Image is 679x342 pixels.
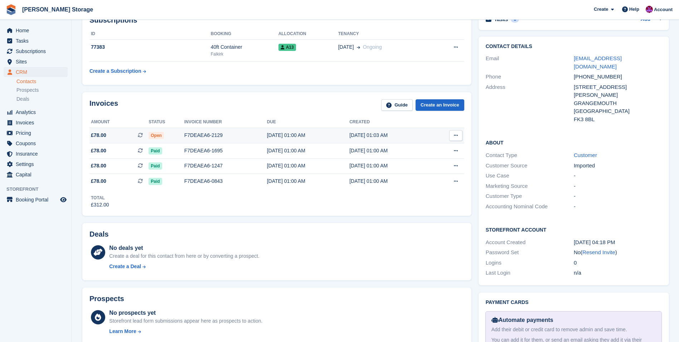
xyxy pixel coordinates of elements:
[486,139,662,146] h2: About
[363,44,382,50] span: Ongoing
[494,16,508,23] h2: Tasks
[267,177,349,185] div: [DATE] 01:00 AM
[4,159,68,169] a: menu
[184,132,267,139] div: F7DEAEA6-2129
[486,259,574,267] div: Logins
[381,99,413,111] a: Guide
[184,147,267,155] div: F7DEAEA6-1695
[16,95,68,103] a: Deals
[629,6,639,13] span: Help
[486,44,662,49] h2: Contact Details
[4,195,68,205] a: menu
[491,326,656,333] div: Add their debit or credit card to remove admin and save time.
[91,195,109,201] div: Total
[594,6,608,13] span: Create
[16,86,68,94] a: Prospects
[89,295,124,303] h2: Prospects
[16,46,59,56] span: Subscriptions
[16,25,59,35] span: Home
[486,172,574,180] div: Use Case
[149,162,162,170] span: Paid
[211,43,278,51] div: 40ft Container
[574,73,662,81] div: [PHONE_NUMBER]
[16,118,59,128] span: Invoices
[109,328,262,335] a: Learn More
[486,83,574,124] div: Address
[16,36,59,46] span: Tasks
[416,99,464,111] a: Create an Invoice
[91,132,106,139] span: £78.00
[349,147,432,155] div: [DATE] 01:00 AM
[184,117,267,128] th: Invoice number
[16,107,59,117] span: Analytics
[574,83,662,99] div: [STREET_ADDRESS][PERSON_NAME]
[91,162,106,170] span: £78.00
[581,249,617,255] span: ( )
[267,162,349,170] div: [DATE] 01:00 AM
[16,138,59,148] span: Coupons
[646,6,653,13] img: Audra Whitelaw
[4,36,68,46] a: menu
[4,170,68,180] a: menu
[91,201,109,209] div: £312.00
[486,73,574,81] div: Phone
[641,15,650,24] a: Add
[574,115,662,124] div: FK3 8BL
[574,248,662,257] div: No
[486,248,574,257] div: Password Set
[574,152,597,158] a: Customer
[349,177,432,185] div: [DATE] 01:00 AM
[109,252,259,260] div: Create a deal for this contact from here or by converting a prospect.
[149,132,164,139] span: Open
[267,117,349,128] th: Due
[149,178,162,185] span: Paid
[574,107,662,115] div: [GEOGRAPHIC_DATA]
[4,138,68,148] a: menu
[89,67,141,75] div: Create a Subscription
[4,25,68,35] a: menu
[16,170,59,180] span: Capital
[4,57,68,67] a: menu
[16,67,59,77] span: CRM
[19,4,96,15] a: [PERSON_NAME] Storage
[16,78,68,85] a: Contacts
[574,259,662,267] div: 0
[16,149,59,159] span: Insurance
[109,263,259,270] a: Create a Deal
[16,128,59,138] span: Pricing
[109,328,136,335] div: Learn More
[184,162,267,170] div: F7DEAEA6-1247
[486,269,574,277] div: Last Login
[59,195,68,204] a: Preview store
[349,117,432,128] th: Created
[4,118,68,128] a: menu
[211,28,278,40] th: Booking
[486,192,574,200] div: Customer Type
[16,159,59,169] span: Settings
[511,16,519,23] div: 0
[486,151,574,160] div: Contact Type
[574,238,662,247] div: [DATE] 04:18 PM
[16,96,29,103] span: Deals
[574,172,662,180] div: -
[184,177,267,185] div: F7DEAEA6-0843
[574,99,662,108] div: GRANGEMOUTH
[486,226,662,233] h2: Storefront Account
[486,238,574,247] div: Account Created
[211,51,278,57] div: Falkirk
[574,269,662,277] div: n/a
[486,162,574,170] div: Customer Source
[16,57,59,67] span: Sites
[338,28,432,40] th: Tenancy
[89,99,118,111] h2: Invoices
[486,203,574,211] div: Accounting Nominal Code
[4,67,68,77] a: menu
[267,132,349,139] div: [DATE] 01:00 AM
[349,132,432,139] div: [DATE] 01:03 AM
[4,149,68,159] a: menu
[574,182,662,190] div: -
[574,203,662,211] div: -
[486,54,574,71] div: Email
[89,230,108,238] h2: Deals
[89,117,149,128] th: Amount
